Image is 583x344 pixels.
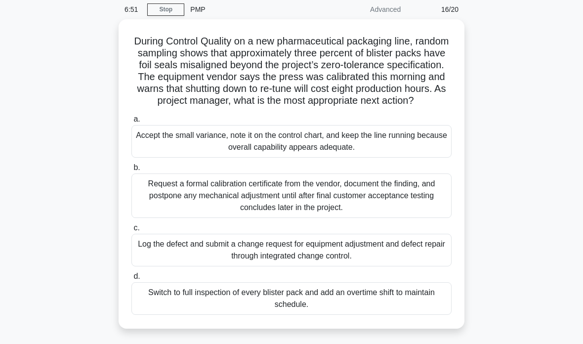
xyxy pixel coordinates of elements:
[133,272,140,280] span: d.
[131,173,452,218] div: Request a formal calibration certificate from the vendor, document the finding, and postpone any ...
[131,125,452,158] div: Accept the small variance, note it on the control chart, and keep the line running because overal...
[131,282,452,315] div: Switch to full inspection of every blister pack and add an overtime shift to maintain schedule.
[130,35,453,107] h5: During Control Quality on a new pharmaceutical packaging line, random sampling shows that approxi...
[133,115,140,123] span: a.
[147,3,184,16] a: Stop
[133,163,140,172] span: b.
[133,223,139,232] span: c.
[131,234,452,266] div: Log the defect and submit a change request for equipment adjustment and defect repair through int...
